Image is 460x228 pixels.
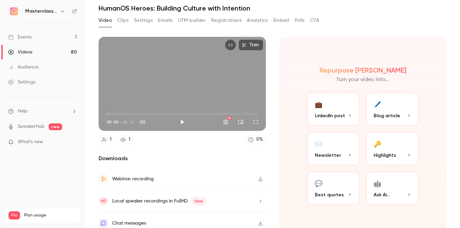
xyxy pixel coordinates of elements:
p: Turn your video into... [336,76,389,84]
div: 1 [110,136,112,143]
h6: Masterclass Channel [25,8,57,15]
button: Settings [134,15,153,26]
button: Mute [136,115,149,129]
span: Help [18,108,28,115]
button: Video [99,15,112,26]
div: Local speaker recordings in FullHD [112,197,206,205]
div: 0 % [256,136,263,143]
button: 🔑Highlights [365,132,419,166]
button: 💬Best quotes [307,171,360,205]
button: Polls [295,15,305,26]
div: 🖊️ [374,99,381,109]
span: LinkedIn post [315,112,345,119]
a: SpeakerHub [18,123,45,130]
span: 40:16 [122,119,134,125]
button: Analytics [247,15,268,26]
li: help-dropdown-opener [8,108,77,115]
div: 00:00 [107,119,134,125]
span: New [192,197,206,205]
div: Settings [8,79,35,86]
div: ✉️ [315,138,322,149]
button: Trim [239,40,263,50]
iframe: Noticeable Trigger [69,139,77,145]
h1: HumanOS Heroes: Building Culture with Intention [99,4,446,12]
span: Blog article [374,112,400,119]
div: 🔑 [374,138,381,149]
button: Registrations [211,15,241,26]
button: Settings [219,115,233,129]
div: Audience [8,64,38,71]
button: Emails [158,15,172,26]
button: Clips [117,15,129,26]
span: Ask Ai... [374,191,390,198]
div: 💼 [315,99,322,109]
button: ✉️Newsletter [307,132,360,166]
img: Masterclass Channel [8,6,19,17]
div: Webinar recording [112,175,154,183]
h2: Downloads [99,154,266,163]
h2: Repurpose [PERSON_NAME] [320,66,406,74]
button: 🤖Ask Ai... [365,171,419,205]
button: Embed [273,15,289,26]
span: new [49,123,62,130]
button: 🖊️Blog article [365,92,419,126]
span: Highlights [374,152,396,159]
span: 00:00 [107,119,119,125]
span: Newsletter [315,152,341,159]
span: / [119,119,122,125]
span: Pro [8,211,20,219]
div: 🤖 [374,178,381,188]
div: 💬 [315,178,322,188]
div: Events [8,34,32,41]
button: Embed video [225,40,236,50]
a: 1 [117,135,133,144]
span: Plan usage [24,213,76,218]
button: Full screen [249,115,262,129]
a: 0% [245,135,266,144]
span: Best quotes [315,191,344,198]
span: What's new [18,138,43,146]
div: 1 [129,136,130,143]
div: Chat messages [112,219,146,227]
a: 1 [99,135,115,144]
button: Turn on miniplayer [234,115,248,129]
button: Play [175,115,189,129]
button: CTA [310,15,319,26]
button: UTM builder [178,15,206,26]
div: Videos [8,49,32,56]
button: 💼LinkedIn post [307,92,360,126]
